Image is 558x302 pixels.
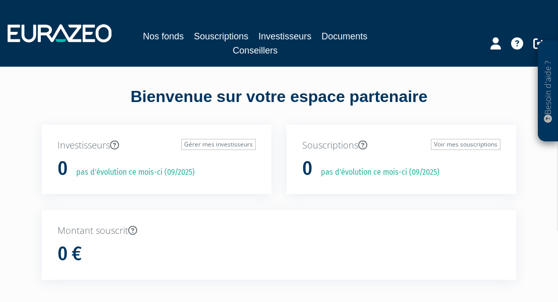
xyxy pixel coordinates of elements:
h1: 0 € [58,243,82,265]
a: Nos fonds [143,29,184,43]
a: Gérer mes investisseurs [181,139,256,150]
h1: 0 [302,158,312,179]
a: Documents [321,29,367,43]
h1: 0 [58,158,68,179]
p: pas d'évolution ce mois-ci (09/2025) [314,167,439,178]
p: pas d'évolution ce mois-ci (09/2025) [69,167,195,178]
a: Investisseurs [258,29,311,43]
p: Souscriptions [302,139,500,152]
a: Voir mes souscriptions [431,139,500,150]
a: Souscriptions [194,29,248,43]
a: Conseillers [233,43,277,58]
div: Bienvenue sur votre espace partenaire [34,85,524,125]
p: Montant souscrit [58,224,500,237]
p: Besoin d'aide ? [542,46,554,137]
img: 1732889491-logotype_eurazeo_blanc_rvb.png [8,24,111,42]
p: Investisseurs [58,139,256,152]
